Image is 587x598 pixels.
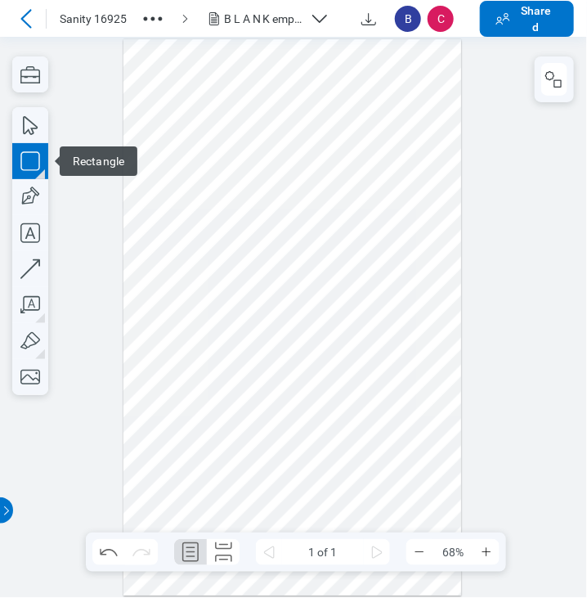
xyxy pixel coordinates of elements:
[204,6,343,32] button: B L A N K empty.pdf
[174,539,207,565] button: Single Page Layout
[473,539,500,565] button: Zoom In
[519,2,553,35] span: Shared
[432,539,473,565] span: 68%
[125,539,158,565] button: Redo
[395,6,421,32] span: B
[282,539,364,565] span: 1 of 1
[60,11,127,27] span: Sanity 16925
[224,11,304,27] div: B L A N K empty.pdf
[480,1,574,37] button: Shared
[356,6,382,32] button: Download
[406,539,432,565] button: Zoom Out
[428,6,454,32] span: C
[207,539,240,565] button: Continuous Page Layout
[92,539,125,565] button: Undo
